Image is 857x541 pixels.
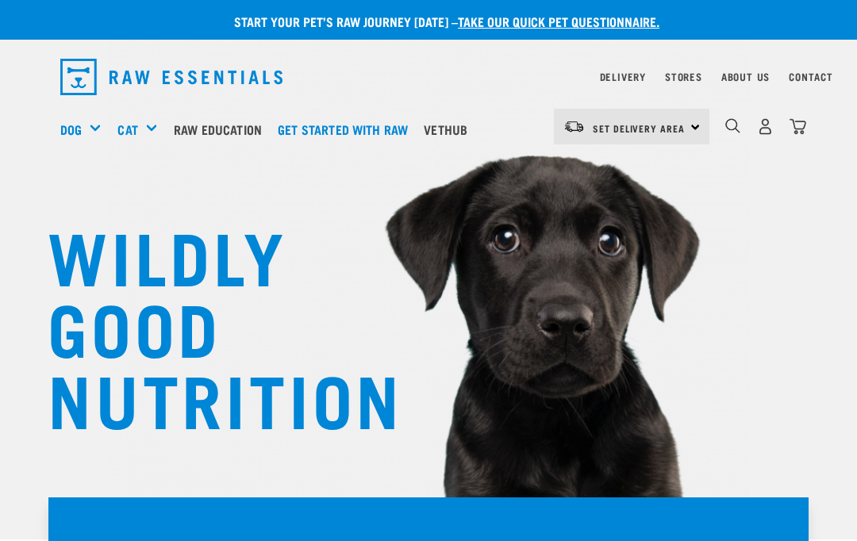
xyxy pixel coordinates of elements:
a: Cat [117,120,137,139]
a: Vethub [420,98,479,161]
a: Raw Education [170,98,274,161]
img: van-moving.png [563,120,585,134]
a: Delivery [600,74,646,79]
img: home-icon-1@2x.png [725,118,740,133]
a: Contact [789,74,833,79]
a: Get started with Raw [274,98,420,161]
a: About Us [721,74,770,79]
a: take our quick pet questionnaire. [458,17,659,25]
a: Stores [665,74,702,79]
img: home-icon@2x.png [790,118,806,135]
img: user.png [757,118,774,135]
nav: dropdown navigation [48,52,809,102]
h1: WILDLY GOOD NUTRITION [48,218,365,432]
img: Raw Essentials Logo [60,59,282,95]
a: Dog [60,120,82,139]
span: Set Delivery Area [593,125,685,131]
